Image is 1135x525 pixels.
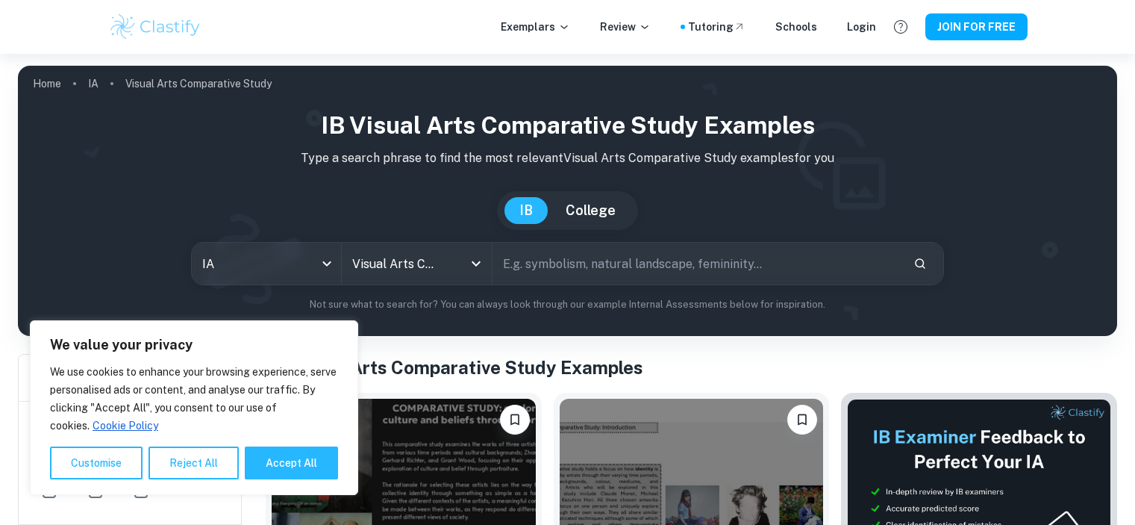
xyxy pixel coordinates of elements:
[50,447,143,479] button: Customise
[907,251,933,276] button: Search
[504,197,548,224] button: IB
[925,13,1028,40] button: JOIN FOR FREE
[847,19,876,35] a: Login
[33,73,61,94] a: Home
[92,419,159,432] a: Cookie Policy
[148,447,239,479] button: Reject All
[688,19,745,35] a: Tutoring
[888,14,913,40] button: Help and Feedback
[493,243,901,285] input: E.g. symbolism, natural landscape, femininity...
[125,75,272,92] p: Visual Arts Comparative Study
[775,19,817,35] a: Schools
[266,354,1117,381] h1: All Visual Arts Comparative Study Examples
[192,243,341,285] div: IA
[18,66,1117,336] img: profile cover
[501,19,570,35] p: Exemplars
[88,73,99,94] a: IA
[787,405,817,435] button: Please log in to bookmark exemplars
[500,405,530,435] button: Please log in to bookmark exemplars
[30,320,358,495] div: We value your privacy
[30,297,1105,312] p: Not sure what to search for? You can always look through our example Internal Assessments below f...
[50,363,338,435] p: We use cookies to enhance your browsing experience, serve personalised ads or content, and analys...
[245,447,338,479] button: Accept All
[30,149,1105,167] p: Type a search phrase to find the most relevant Visual Arts Comparative Study examples for you
[600,19,651,35] p: Review
[551,197,631,224] button: College
[30,108,1105,143] h1: IB Visual Arts Comparative Study examples
[50,336,338,354] p: We value your privacy
[108,12,203,42] img: Clastify logo
[466,253,487,274] button: Open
